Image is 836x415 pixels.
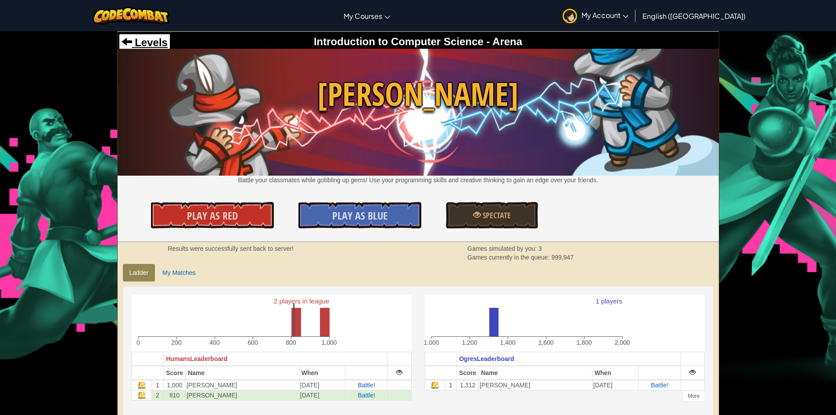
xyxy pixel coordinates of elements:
span: Games simulated by you: [467,245,538,252]
a: Battle! [358,392,375,399]
td: [DATE] [299,380,345,390]
text: 1 players [596,297,622,305]
td: [DATE] [299,390,345,400]
td: Javascript [132,380,151,390]
th: Score [457,366,479,380]
text: 1,400 [500,339,515,346]
img: Wakka Maul [118,49,719,175]
span: Leaderboard [190,355,227,362]
td: 1,312 [457,380,479,390]
p: Battle your classmates while gobbling up gems! Use your programming skills and creative thinking ... [118,176,719,184]
th: Score [164,366,186,380]
text: 1,000 [321,339,337,346]
td: [PERSON_NAME] [186,390,299,400]
span: Play As Blue [332,209,388,223]
span: 3 [538,245,542,252]
span: Leaderboard [477,355,514,362]
text: 1,800 [576,339,592,346]
td: 1 [445,380,457,390]
td: 1 [151,380,164,390]
span: My Account [581,11,628,20]
span: Ogres [459,355,477,362]
text: 1,200 [462,339,477,346]
a: My Courses [339,4,395,28]
text: 1,600 [538,339,553,346]
img: CodeCombat logo [93,7,169,25]
text: 1,000 [423,339,439,346]
th: Name [186,366,299,380]
td: 1,000 [164,380,186,390]
td: 2 [151,390,164,400]
text: 2,000 [614,339,630,346]
td: [PERSON_NAME] [186,380,299,390]
span: Spectate [481,210,511,221]
td: [DATE] [592,380,639,390]
a: Levels [122,36,168,48]
a: Ladder [123,264,155,281]
span: Play As Red [187,209,238,223]
text: 800 [286,339,296,346]
td: Javascript [132,390,151,400]
a: Spectate [446,202,538,228]
span: Games currently in the queue: [467,254,551,261]
span: My Courses [344,11,382,21]
span: [PERSON_NAME] [118,72,719,117]
a: Battle! [651,382,668,389]
td: [PERSON_NAME] [479,380,592,390]
span: - Arena [484,36,522,47]
a: My Account [558,2,633,29]
text: 0 [136,339,140,346]
div: More [683,391,704,401]
span: 999,947 [551,254,574,261]
td: Javascript [425,380,445,390]
span: Humans [166,355,190,362]
td: 810 [164,390,186,400]
th: When [592,366,639,380]
text: 2 players in league [274,297,329,305]
text: 200 [171,339,182,346]
img: avatar [563,9,577,23]
text: 400 [209,339,220,346]
th: When [299,366,345,380]
a: English ([GEOGRAPHIC_DATA]) [638,4,750,28]
text: 600 [248,339,258,346]
span: Levels [132,36,168,48]
strong: Results were successfully sent back to server! [168,245,294,252]
span: Introduction to Computer Science [314,36,484,47]
th: Name [479,366,592,380]
a: My Matches [156,264,202,281]
a: Battle! [358,382,375,389]
span: English ([GEOGRAPHIC_DATA]) [642,11,746,21]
